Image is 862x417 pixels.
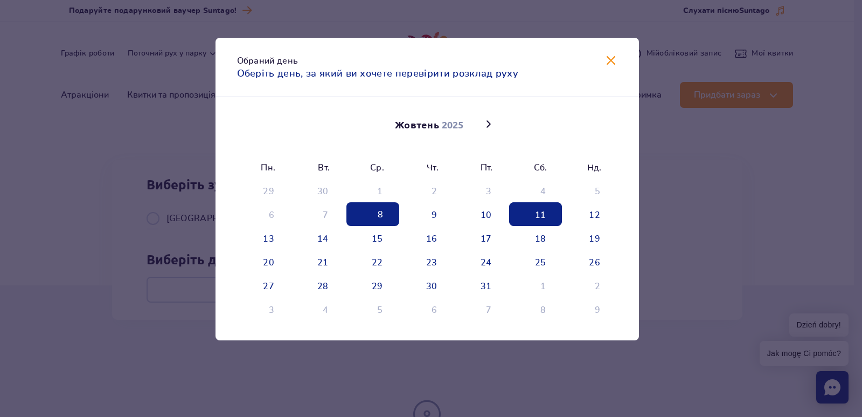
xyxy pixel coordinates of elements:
[455,250,508,274] span: Жовтень 24, 2025
[346,274,399,297] span: Жовтень 29, 2025
[400,297,453,321] span: Листопад 6, 2025
[400,162,454,174] span: Чт.
[509,297,562,321] span: Листопад 8, 2025
[346,250,399,274] span: Жовтень 22, 2025
[564,274,616,297] span: Листопад 2, 2025
[564,297,616,321] span: Листопад 9, 2025
[455,179,508,202] span: Жовтень 3, 2025
[237,57,298,65] span: Обраний день
[346,297,399,321] span: Листопад 5, 2025
[238,250,290,274] span: Жовтень 20, 2025
[292,179,345,202] span: Вересень 30, 2025
[509,274,562,297] span: Листопад 1, 2025
[509,202,562,226] span: Жовтень 11, 2025
[455,226,508,250] span: Жовтень 17, 2025
[455,297,508,321] span: Листопад 7, 2025
[238,297,290,321] span: Листопад 3, 2025
[400,202,453,226] span: Жовтень 9, 2025
[346,226,399,250] span: Жовтень 15, 2025
[292,226,345,250] span: Жовтень 14, 2025
[564,179,616,202] span: Жовтень 5, 2025
[400,226,453,250] span: Жовтень 16, 2025
[509,162,563,174] span: Сб.
[564,202,616,226] span: Жовтень 12, 2025
[346,179,399,202] span: Жовтень 1, 2025
[395,119,439,132] span: Жовтень
[563,162,617,174] span: Нд.
[455,202,508,226] span: Жовтень 10, 2025
[400,250,453,274] span: Жовтень 23, 2025
[292,297,345,321] span: Листопад 4, 2025
[509,226,562,250] span: Жовтень 18, 2025
[292,202,345,226] span: Жовтень 7, 2025
[238,179,290,202] span: Вересень 29, 2025
[238,274,290,297] span: Жовтень 27, 2025
[454,162,509,174] span: Пт.
[346,202,399,226] span: Жовтень 8, 2025
[292,274,345,297] span: Жовтень 28, 2025
[564,226,616,250] span: Жовтень 19, 2025
[564,250,616,274] span: Жовтень 26, 2025
[238,226,290,250] span: Жовтень 13, 2025
[237,67,519,81] span: Оберіть день, за який ви хочете перевірити розклад руху
[345,162,400,174] span: Ср.
[238,202,290,226] span: Жовтень 6, 2025
[455,274,508,297] span: Жовтень 31, 2025
[237,162,291,174] span: Пн.
[292,250,345,274] span: Жовтень 21, 2025
[400,179,453,202] span: Жовтень 2, 2025
[291,162,345,174] span: Вт.
[509,179,562,202] span: Жовтень 4, 2025
[509,250,562,274] span: Жовтень 25, 2025
[400,274,453,297] span: Жовтень 30, 2025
